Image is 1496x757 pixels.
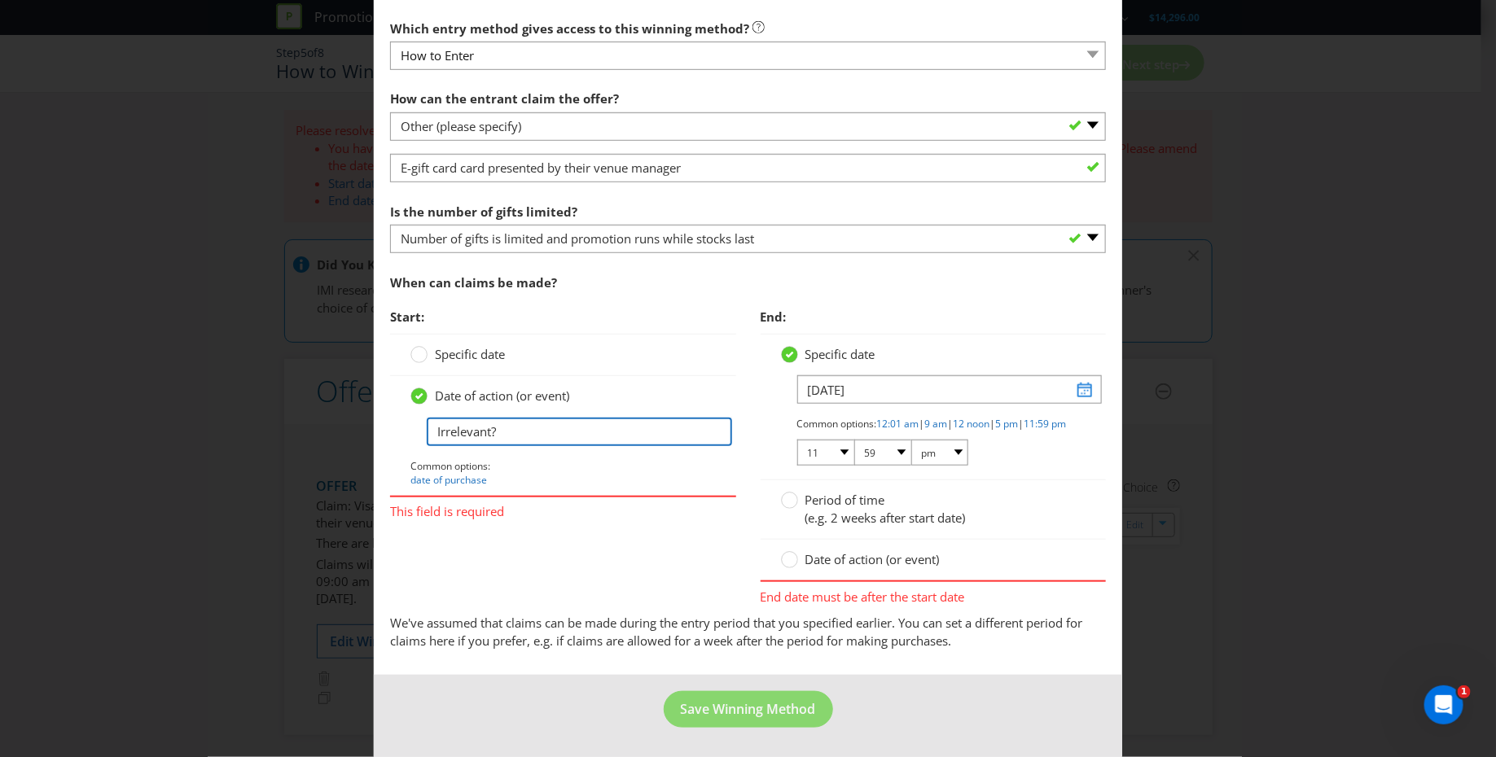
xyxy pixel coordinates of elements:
span: Specific date [435,346,505,362]
a: 11:59 pm [1024,417,1067,431]
span: Specific date [805,346,875,362]
span: | [948,417,954,431]
input: Other claim method [390,154,1106,182]
span: Date of action (or event) [805,551,940,567]
input: DD/MM/YY [797,375,1102,404]
a: 5 pm [996,417,1019,431]
span: Period of time [805,492,885,508]
span: End: [761,308,787,325]
span: Start: [390,308,424,325]
span: How can the entrant claim the offer? [390,90,619,107]
span: Which entry method gives access to this winning method? [390,20,749,37]
span: Save Winning Method [681,700,816,718]
span: When can claims be made? [390,274,557,291]
a: 9 am [925,417,948,431]
a: date of purchase [410,473,487,487]
span: End date must be after the start date [761,582,1106,606]
span: | [919,417,925,431]
span: | [1019,417,1024,431]
span: | [990,417,996,431]
a: 12 noon [954,417,990,431]
span: Common options: [410,459,490,473]
span: Is the number of gifts limited? [390,203,577,220]
span: (e.g. 2 weeks after start date) [805,510,966,526]
p: We've assumed that claims can be made during the entry period that you specified earlier. You can... [390,615,1106,650]
a: 12:01 am [877,417,919,431]
span: 1 [1458,685,1471,698]
span: Common options: [797,417,877,431]
span: This field is required [390,497,735,521]
button: Save Winning Method [664,691,833,728]
span: Date of action (or event) [435,387,569,404]
iframe: Intercom live chat [1424,685,1463,724]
